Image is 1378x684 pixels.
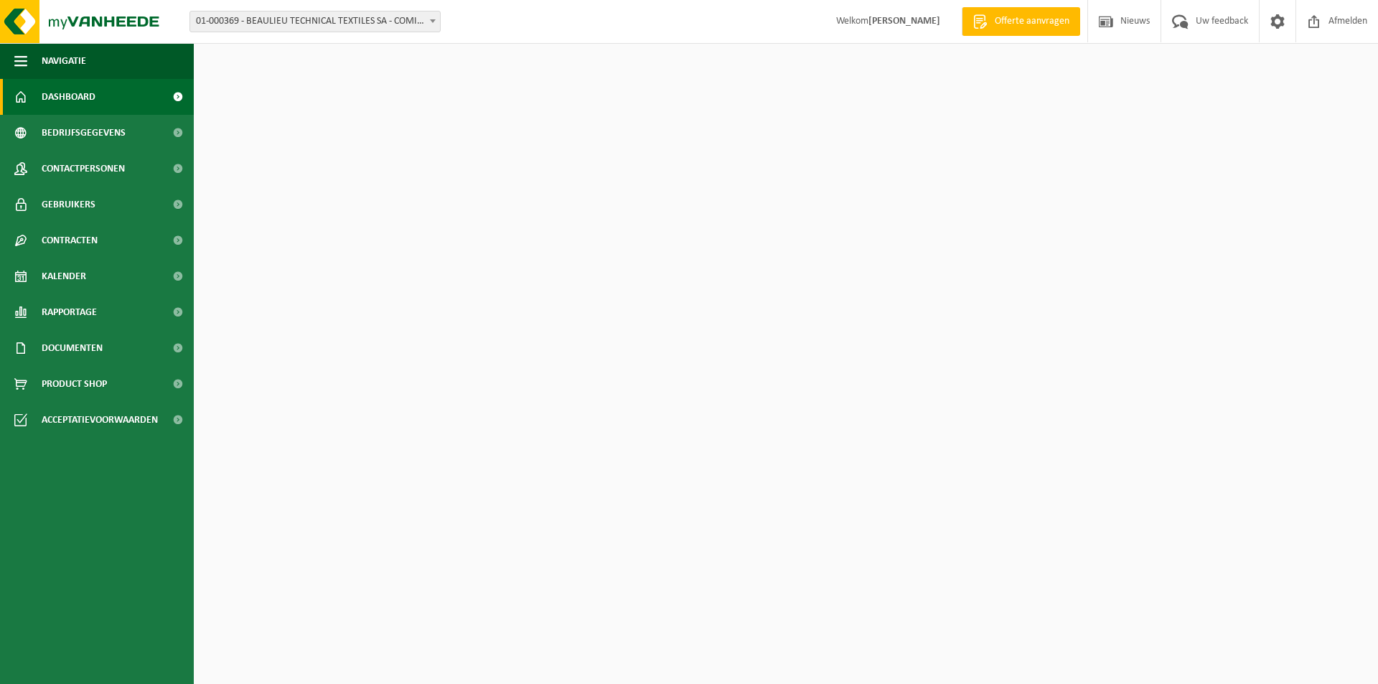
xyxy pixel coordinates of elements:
span: Offerte aanvragen [991,14,1073,29]
span: Kalender [42,258,86,294]
span: Gebruikers [42,187,95,222]
span: Navigatie [42,43,86,79]
span: 01-000369 - BEAULIEU TECHNICAL TEXTILES SA - COMINES-WARNETON [190,11,440,32]
span: 01-000369 - BEAULIEU TECHNICAL TEXTILES SA - COMINES-WARNETON [189,11,441,32]
span: Contracten [42,222,98,258]
span: Dashboard [42,79,95,115]
strong: [PERSON_NAME] [868,16,940,27]
span: Documenten [42,330,103,366]
span: Rapportage [42,294,97,330]
span: Contactpersonen [42,151,125,187]
span: Acceptatievoorwaarden [42,402,158,438]
span: Product Shop [42,366,107,402]
span: Bedrijfsgegevens [42,115,126,151]
a: Offerte aanvragen [962,7,1080,36]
